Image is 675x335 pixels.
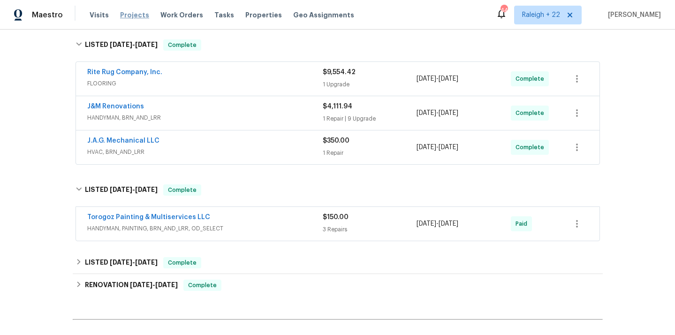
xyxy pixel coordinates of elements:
[135,41,158,48] span: [DATE]
[604,10,661,20] span: [PERSON_NAME]
[417,108,458,118] span: -
[417,110,436,116] span: [DATE]
[164,40,200,50] span: Complete
[323,137,349,144] span: $350.00
[417,219,458,228] span: -
[120,10,149,20] span: Projects
[130,282,178,288] span: -
[439,76,458,82] span: [DATE]
[90,10,109,20] span: Visits
[160,10,203,20] span: Work Orders
[439,110,458,116] span: [DATE]
[87,113,323,122] span: HANDYMAN, BRN_AND_LRR
[164,258,200,267] span: Complete
[85,280,178,291] h6: RENOVATION
[110,259,132,266] span: [DATE]
[516,74,548,84] span: Complete
[522,10,560,20] span: Raleigh + 22
[87,224,323,233] span: HANDYMAN, PAINTING, BRN_AND_LRR, OD_SELECT
[323,69,356,76] span: $9,554.42
[85,184,158,196] h6: LISTED
[417,221,436,227] span: [DATE]
[323,114,417,123] div: 1 Repair | 9 Upgrade
[110,186,158,193] span: -
[110,41,132,48] span: [DATE]
[87,103,144,110] a: J&M Renovations
[323,103,352,110] span: $4,111.94
[87,137,159,144] a: J.A.G. Mechanical LLC
[87,214,210,221] a: Torogoz Painting & Multiservices LLC
[516,219,531,228] span: Paid
[323,225,417,234] div: 3 Repairs
[417,74,458,84] span: -
[501,6,507,15] div: 445
[155,282,178,288] span: [DATE]
[293,10,354,20] span: Geo Assignments
[73,175,603,205] div: LISTED [DATE]-[DATE]Complete
[214,12,234,18] span: Tasks
[417,143,458,152] span: -
[323,148,417,158] div: 1 Repair
[516,108,548,118] span: Complete
[85,257,158,268] h6: LISTED
[439,144,458,151] span: [DATE]
[73,274,603,297] div: RENOVATION [DATE]-[DATE]Complete
[135,259,158,266] span: [DATE]
[87,79,323,88] span: FLOORING
[32,10,63,20] span: Maestro
[73,251,603,274] div: LISTED [DATE]-[DATE]Complete
[110,41,158,48] span: -
[73,30,603,60] div: LISTED [DATE]-[DATE]Complete
[417,144,436,151] span: [DATE]
[87,69,162,76] a: Rite Rug Company, Inc.
[417,76,436,82] span: [DATE]
[135,186,158,193] span: [DATE]
[110,259,158,266] span: -
[323,214,349,221] span: $150.00
[130,282,152,288] span: [DATE]
[85,39,158,51] h6: LISTED
[184,281,220,290] span: Complete
[164,185,200,195] span: Complete
[87,147,323,157] span: HVAC, BRN_AND_LRR
[516,143,548,152] span: Complete
[245,10,282,20] span: Properties
[323,80,417,89] div: 1 Upgrade
[110,186,132,193] span: [DATE]
[439,221,458,227] span: [DATE]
